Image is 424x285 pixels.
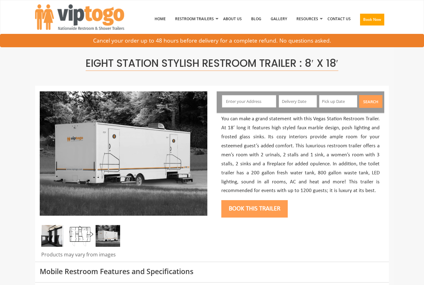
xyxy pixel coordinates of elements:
[323,3,355,35] a: Contact Us
[360,14,384,25] button: Book Now
[222,95,277,108] input: Enter your Address
[279,95,317,108] input: Delivery Date
[246,3,266,35] a: Blog
[40,268,384,275] h3: Mobile Restroom Features and Specifications
[399,260,424,285] button: Live Chat
[221,115,380,195] p: You can make a grand statement with this Vegas Station Restroom Trailer. At 18’ long it features ...
[150,3,170,35] a: Home
[221,200,288,218] button: Book this trailer
[219,3,246,35] a: About Us
[40,91,207,216] img: An image of 8 station shower outside view
[266,3,292,35] a: Gallery
[355,3,389,39] a: Book Now
[170,3,219,35] a: Restroom Trailers
[35,4,124,30] img: VIPTOGO
[40,251,207,262] div: Products may vary from images
[292,3,323,35] a: Resources
[41,225,66,247] img: Side view of three urinals installed with separators in between them
[96,225,120,247] img: An image of 8 station shower outside view
[359,95,382,108] button: Search
[69,225,93,247] img: Floor Plan of 8 station restroom with sink and toilet
[86,56,338,71] span: Eight Station Stylish Restroom Trailer : 8′ x 18′
[319,95,357,108] input: Pick up Date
